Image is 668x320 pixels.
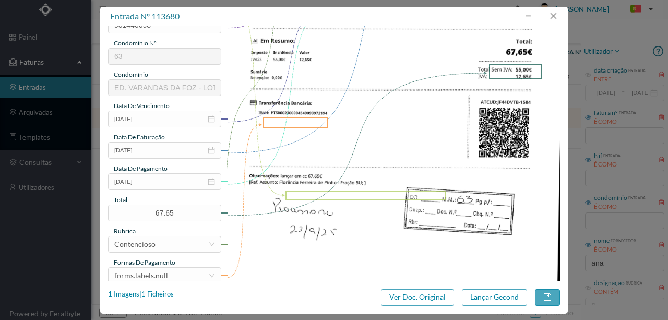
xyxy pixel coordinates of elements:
[381,289,454,306] button: Ver Doc. Original
[114,70,148,78] span: condomínio
[208,178,215,185] i: icon: calendar
[114,39,157,47] span: condomínio nº
[208,115,215,123] i: icon: calendar
[209,272,215,279] i: icon: down
[114,236,156,252] div: Contencioso
[114,133,165,141] span: data de faturação
[110,11,180,21] span: entrada nº 113680
[114,268,168,283] div: forms.labels.null
[622,1,658,18] button: PT
[114,102,170,110] span: data de vencimento
[209,241,215,247] i: icon: down
[114,164,168,172] span: data de pagamento
[208,147,215,154] i: icon: calendar
[114,258,175,266] span: Formas de Pagamento
[462,289,527,306] button: Lançar Gecond
[108,289,174,300] div: 1 Imagens | 1 Ficheiros
[114,227,136,235] span: rubrica
[114,196,127,204] span: total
